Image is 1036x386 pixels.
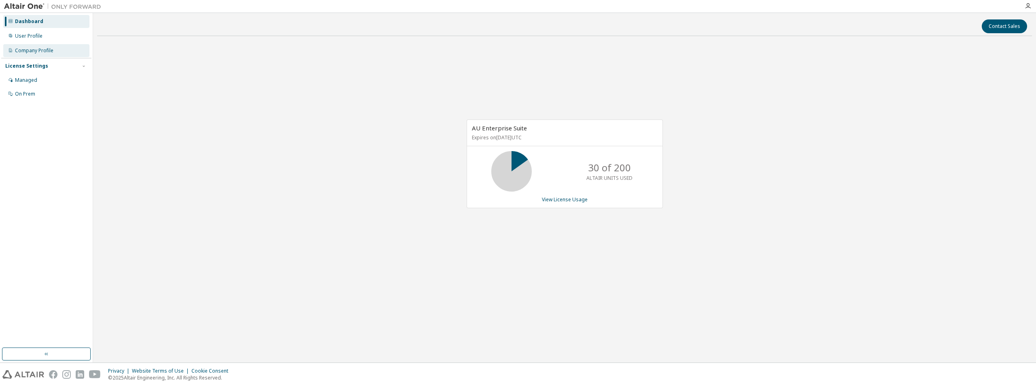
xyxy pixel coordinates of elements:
p: 30 of 200 [588,161,631,175]
div: Dashboard [15,18,43,25]
div: Company Profile [15,47,53,54]
p: ALTAIR UNITS USED [586,175,633,181]
span: AU Enterprise Suite [472,124,527,132]
img: Altair One [4,2,105,11]
div: Privacy [108,368,132,374]
div: Managed [15,77,37,83]
div: License Settings [5,63,48,69]
a: View License Usage [542,196,588,203]
div: On Prem [15,91,35,97]
p: © 2025 Altair Engineering, Inc. All Rights Reserved. [108,374,233,381]
img: instagram.svg [62,370,71,379]
img: youtube.svg [89,370,101,379]
img: altair_logo.svg [2,370,44,379]
div: Cookie Consent [191,368,233,374]
img: facebook.svg [49,370,57,379]
div: User Profile [15,33,42,39]
div: Website Terms of Use [132,368,191,374]
button: Contact Sales [982,19,1027,33]
p: Expires on [DATE] UTC [472,134,656,141]
img: linkedin.svg [76,370,84,379]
